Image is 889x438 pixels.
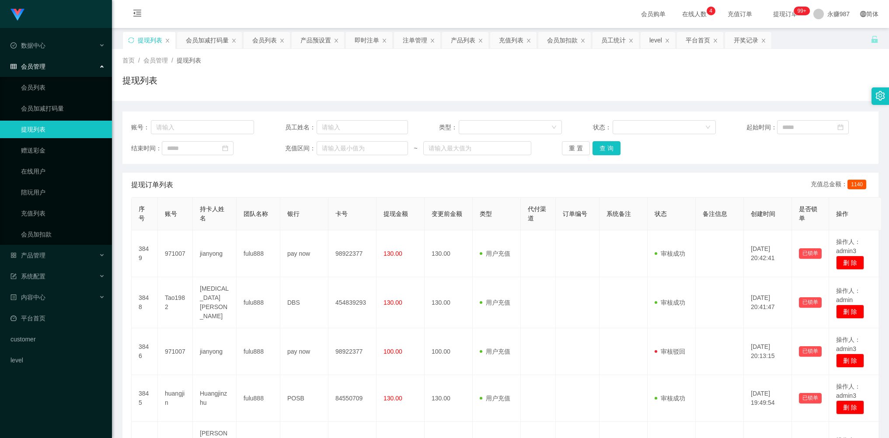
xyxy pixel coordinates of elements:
a: level [10,351,105,369]
span: 在线人数 [678,11,711,17]
span: 内容中心 [10,294,45,301]
div: 员工统计 [601,32,626,49]
span: 充值订单 [723,11,757,17]
td: Huangjinzhu [193,375,237,422]
input: 请输入 [151,120,254,134]
span: 提现订单 [769,11,802,17]
span: 订单编号 [563,210,587,217]
button: 删 除 [836,400,864,414]
a: 提现列表 [21,121,105,138]
td: 3846 [132,328,158,375]
div: 充值总金额： [811,180,870,190]
a: 赠送彩金 [21,142,105,159]
span: 130.00 [383,250,402,257]
span: 用户充值 [480,250,510,257]
span: 系统配置 [10,273,45,280]
td: POSB [280,375,328,422]
td: jianyong [193,230,237,277]
div: 充值列表 [499,32,523,49]
span: 审核驳回 [655,348,685,355]
td: [DATE] 20:42:41 [744,230,792,277]
td: pay now [280,230,328,277]
td: [DATE] 20:13:15 [744,328,792,375]
div: 产品列表 [451,32,475,49]
i: 图标: close [231,38,237,43]
span: 100.00 [383,348,402,355]
button: 已锁单 [799,393,822,403]
td: 454839293 [328,277,377,328]
span: 会员管理 [10,63,45,70]
span: 持卡人姓名 [200,205,224,222]
span: 会员管理 [143,57,168,64]
td: 84550709 [328,375,377,422]
img: logo.9652507e.png [10,9,24,21]
button: 重 置 [562,141,590,155]
a: 在线用户 [21,163,105,180]
span: 130.00 [383,299,402,306]
i: 图标: close [580,38,586,43]
div: 注单管理 [403,32,427,49]
span: 类型： [439,123,459,132]
td: huangjin [158,375,193,422]
span: 卡号 [335,210,348,217]
i: 图标: calendar [837,124,844,130]
span: 审核成功 [655,250,685,257]
td: 3848 [132,277,158,328]
td: [DATE] 20:41:47 [744,277,792,328]
span: 账号： [131,123,151,132]
span: / [171,57,173,64]
a: 充值列表 [21,205,105,222]
i: 图标: close [334,38,339,43]
input: 请输入 [317,120,408,134]
h1: 提现列表 [122,74,157,87]
td: 971007 [158,230,193,277]
span: 结束时间： [131,144,162,153]
i: 图标: profile [10,294,17,300]
div: 平台首页 [686,32,710,49]
span: 提现金额 [383,210,408,217]
i: 图标: close [628,38,634,43]
input: 请输入最大值为 [423,141,531,155]
td: DBS [280,277,328,328]
td: [MEDICAL_DATA][PERSON_NAME] [193,277,237,328]
i: 图标: close [478,38,483,43]
button: 删 除 [836,305,864,319]
td: fulu888 [237,230,280,277]
span: 审核成功 [655,395,685,402]
a: 图标: dashboard平台首页 [10,309,105,327]
span: 用户充值 [480,395,510,402]
div: 开奖记录 [734,32,758,49]
td: fulu888 [237,328,280,375]
span: 操作人：admin [836,287,861,303]
span: 数据中心 [10,42,45,49]
i: 图标: global [860,11,866,17]
i: 图标: unlock [871,35,879,43]
span: 操作人：admin3 [836,383,861,399]
button: 已锁单 [799,346,822,357]
a: 会员加减打码量 [21,100,105,117]
i: 图标: check-circle-o [10,42,17,49]
i: 图标: close [279,38,285,43]
span: 起始时间： [746,123,777,132]
span: ~ [408,144,423,153]
td: 98922377 [328,328,377,375]
i: 图标: table [10,63,17,70]
a: 会员列表 [21,79,105,96]
td: 130.00 [425,375,473,422]
span: 变更前金额 [432,210,462,217]
td: 100.00 [425,328,473,375]
i: 图标: menu-fold [122,0,152,28]
span: 首页 [122,57,135,64]
i: 图标: down [551,125,557,131]
span: 团队名称 [244,210,268,217]
i: 图标: sync [128,37,134,43]
i: 图标: calendar [222,145,228,151]
td: 98922377 [328,230,377,277]
span: 状态： [593,123,613,132]
i: 图标: close [761,38,766,43]
span: 1140 [847,180,866,189]
i: 图标: close [430,38,435,43]
td: [DATE] 19:49:54 [744,375,792,422]
span: 类型 [480,210,492,217]
span: 代付渠道 [528,205,546,222]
